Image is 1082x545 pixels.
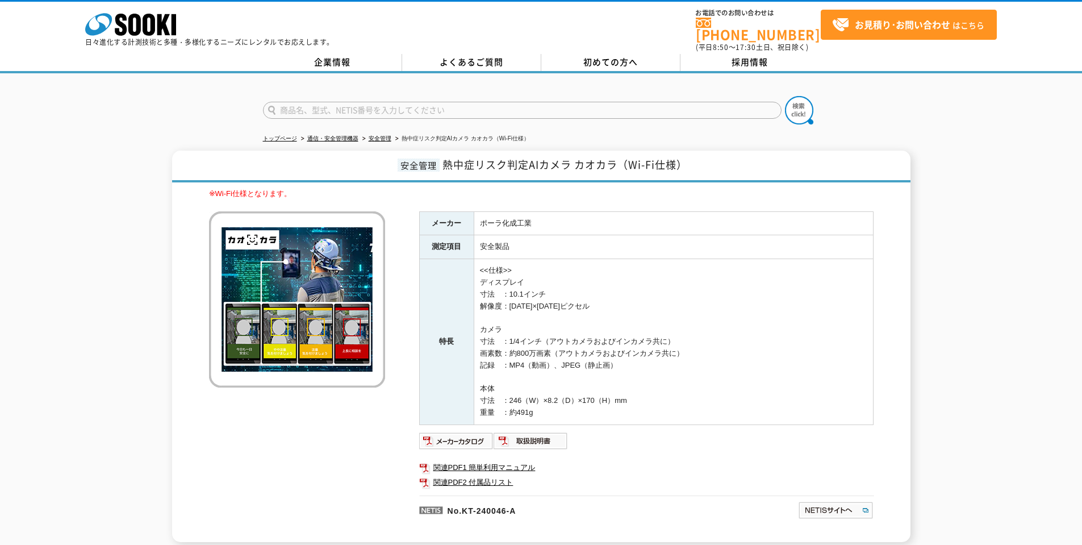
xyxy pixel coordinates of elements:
img: btn_search.png [785,96,813,124]
img: 取扱説明書 [494,432,568,450]
img: メーカーカタログ [419,432,494,450]
span: (平日 ～ 土日、祝日除く) [696,42,808,52]
span: お電話でのお問い合わせは [696,10,821,16]
span: 初めての方へ [583,56,638,68]
a: 企業情報 [263,54,402,71]
td: 安全製品 [474,235,873,259]
a: 関連PDF2 付属品リスト [419,475,874,490]
th: メーカー [419,211,474,235]
img: NETISサイトへ [798,501,874,519]
a: 安全管理 [369,135,391,142]
p: No.KT-240046-A [419,496,688,523]
th: 特長 [419,259,474,425]
span: 8:50 [713,42,729,52]
a: 取扱説明書 [494,439,568,448]
span: 熱中症リスク判定AIカメラ カオカラ（Wi-Fi仕様） [442,157,687,172]
a: トップページ [263,135,297,142]
a: 採用情報 [680,54,820,71]
span: 安全管理 [398,159,440,172]
img: 熱中症リスク判定AIカメラ カオカラ（Wi-Fi仕様） [209,211,385,388]
a: 初めての方へ [541,54,680,71]
th: 測定項目 [419,235,474,259]
a: お見積り･お問い合わせはこちら [821,10,997,40]
a: 関連PDF1 簡単利用マニュアル [419,460,874,475]
a: よくあるご質問 [402,54,541,71]
p: 日々進化する計測技術と多種・多様化するニーズにレンタルでお応えします。 [85,39,334,45]
a: 通信・安全管理機器 [307,135,358,142]
input: 商品名、型式、NETIS番号を入力してください [263,102,782,119]
span: はこちら [832,16,984,34]
a: [PHONE_NUMBER] [696,18,821,41]
a: メーカーカタログ [419,439,494,448]
li: 熱中症リスク判定AIカメラ カオカラ（Wi-Fi仕様） [393,133,530,145]
p: ※Wi-Fi仕様となります。 [209,188,874,200]
td: ポーラ化成工業 [474,211,873,235]
td: <<仕様>> ディスプレイ 寸法 ：10.1インチ 解像度：[DATE]×[DATE]ピクセル カメラ 寸法 ：1/4インチ（アウトカメラおよびインカメラ共に） 画素数：約800万画素（アウトカ... [474,259,873,425]
span: 17:30 [736,42,756,52]
strong: お見積り･お問い合わせ [855,18,950,31]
